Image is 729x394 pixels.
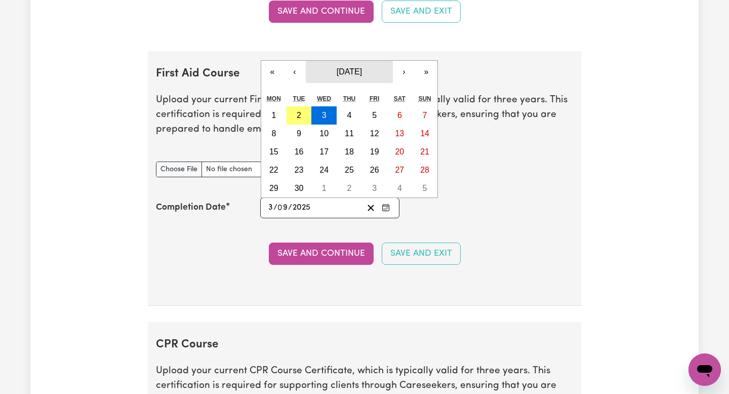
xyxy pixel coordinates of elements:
h2: First Aid Course [156,67,573,81]
button: 1 October 2025 [311,179,337,198]
span: 0 [277,204,282,212]
button: 20 September 2025 [387,143,413,161]
button: 5 September 2025 [362,106,387,125]
button: 6 September 2025 [387,106,413,125]
abbr: Thursday [343,95,356,102]
abbr: Friday [370,95,379,102]
abbr: 2 October 2025 [347,184,352,192]
button: 10 September 2025 [311,125,337,143]
abbr: 26 September 2025 [370,166,379,174]
button: 30 September 2025 [287,179,312,198]
span: / [288,203,292,212]
abbr: Monday [267,95,281,102]
abbr: 8 September 2025 [271,129,276,138]
abbr: Wednesday [317,95,331,102]
button: 21 September 2025 [412,143,437,161]
abbr: 3 September 2025 [322,111,327,120]
abbr: 24 September 2025 [319,166,329,174]
button: 12 September 2025 [362,125,387,143]
abbr: 9 September 2025 [297,129,301,138]
button: 24 September 2025 [311,161,337,179]
button: 19 September 2025 [362,143,387,161]
abbr: 28 September 2025 [420,166,429,174]
abbr: 29 September 2025 [269,184,278,192]
button: 28 September 2025 [412,161,437,179]
button: 17 September 2025 [311,143,337,161]
abbr: 1 September 2025 [271,111,276,120]
abbr: 14 September 2025 [420,129,429,138]
input: -- [278,201,288,215]
button: 11 September 2025 [337,125,362,143]
button: 3 September 2025 [311,106,337,125]
abbr: 6 September 2025 [397,111,402,120]
abbr: 16 September 2025 [295,147,304,156]
abbr: 20 September 2025 [395,147,404,156]
button: 16 September 2025 [287,143,312,161]
abbr: 25 September 2025 [345,166,354,174]
button: 27 September 2025 [387,161,413,179]
button: 3 October 2025 [362,179,387,198]
abbr: 17 September 2025 [319,147,329,156]
button: 1 September 2025 [261,106,287,125]
abbr: 27 September 2025 [395,166,404,174]
abbr: Tuesday [293,95,305,102]
iframe: To enrich screen reader interactions, please activate Accessibility in Grammarly extension settings [688,353,721,386]
abbr: 11 September 2025 [345,129,354,138]
button: Save and Continue [269,1,374,23]
button: 22 September 2025 [261,161,287,179]
button: 14 September 2025 [412,125,437,143]
button: 2 September 2025 [287,106,312,125]
abbr: 3 October 2025 [372,184,377,192]
abbr: 5 September 2025 [372,111,377,120]
button: ‹ [283,61,306,83]
abbr: Saturday [394,95,406,102]
button: 2 October 2025 [337,179,362,198]
button: 7 September 2025 [412,106,437,125]
abbr: 18 September 2025 [345,147,354,156]
button: Enter the Completion Date of your First Aid Course [379,201,393,215]
abbr: 1 October 2025 [322,184,327,192]
button: 5 October 2025 [412,179,437,198]
button: 4 October 2025 [387,179,413,198]
button: 9 September 2025 [287,125,312,143]
button: « [261,61,283,83]
button: [DATE] [306,61,393,83]
span: [DATE] [337,67,362,76]
button: 29 September 2025 [261,179,287,198]
span: / [273,203,277,212]
abbr: 2 September 2025 [297,111,301,120]
input: -- [268,201,273,215]
p: Upload your current First Aid Course Certificate, which is typically valid for three years. This ... [156,93,573,137]
button: › [393,61,415,83]
abbr: 30 September 2025 [295,184,304,192]
input: ---- [292,201,311,215]
abbr: 23 September 2025 [295,166,304,174]
button: Save and Exit [382,243,461,265]
button: Save and Exit [382,1,461,23]
abbr: 10 September 2025 [319,129,329,138]
button: 13 September 2025 [387,125,413,143]
abbr: 13 September 2025 [395,129,404,138]
button: 18 September 2025 [337,143,362,161]
button: 25 September 2025 [337,161,362,179]
abbr: 7 September 2025 [423,111,427,120]
abbr: 19 September 2025 [370,147,379,156]
abbr: 12 September 2025 [370,129,379,138]
abbr: 4 October 2025 [397,184,402,192]
label: Completion Date [156,201,226,214]
button: Save and Continue [269,243,374,265]
abbr: Sunday [418,95,431,102]
button: 26 September 2025 [362,161,387,179]
button: » [415,61,437,83]
abbr: 15 September 2025 [269,147,278,156]
button: 8 September 2025 [261,125,287,143]
button: 23 September 2025 [287,161,312,179]
abbr: 5 October 2025 [423,184,427,192]
h2: CPR Course [156,338,573,352]
abbr: 22 September 2025 [269,166,278,174]
button: Clear date [363,201,379,215]
button: 15 September 2025 [261,143,287,161]
abbr: 4 September 2025 [347,111,352,120]
button: 4 September 2025 [337,106,362,125]
abbr: 21 September 2025 [420,147,429,156]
